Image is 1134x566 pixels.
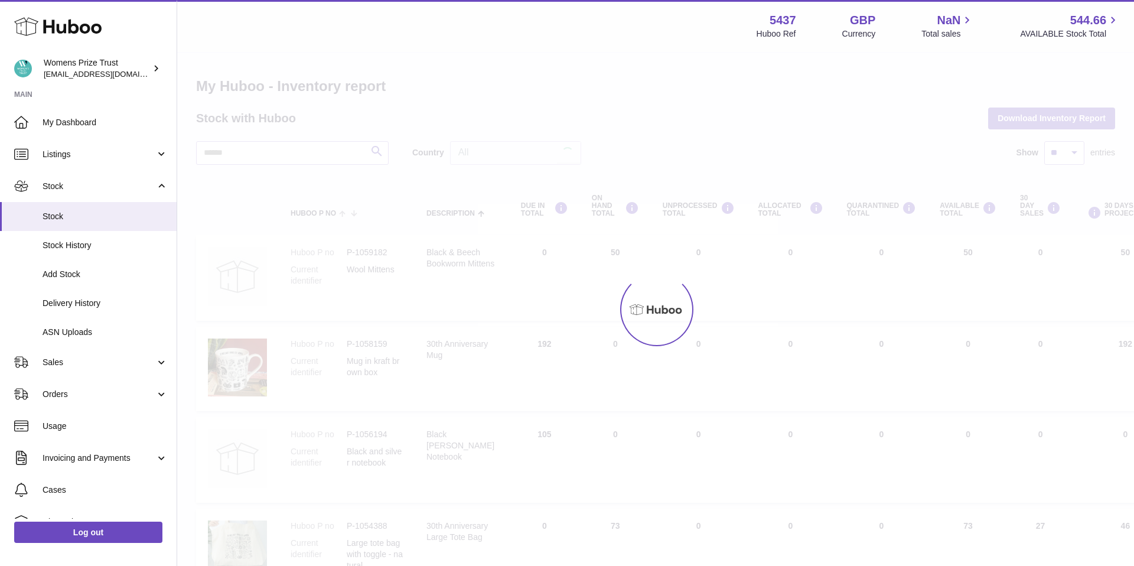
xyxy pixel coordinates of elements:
span: Listings [43,149,155,160]
div: Womens Prize Trust [44,57,150,80]
span: Cases [43,484,168,496]
div: Currency [842,28,876,40]
span: Add Stock [43,269,168,280]
span: [EMAIL_ADDRESS][DOMAIN_NAME] [44,69,174,79]
span: My Dashboard [43,117,168,128]
span: Invoicing and Payments [43,453,155,464]
span: NaN [937,12,960,28]
strong: GBP [850,12,875,28]
strong: 5437 [770,12,796,28]
span: Orders [43,389,155,400]
span: Sales [43,357,155,368]
span: Stock [43,211,168,222]
img: info@womensprizeforfiction.co.uk [14,60,32,77]
a: 544.66 AVAILABLE Stock Total [1020,12,1120,40]
a: Log out [14,522,162,543]
span: AVAILABLE Stock Total [1020,28,1120,40]
span: 544.66 [1070,12,1106,28]
span: Delivery History [43,298,168,309]
span: Total sales [921,28,974,40]
a: NaN Total sales [921,12,974,40]
div: Huboo Ref [757,28,796,40]
span: Stock History [43,240,168,251]
span: Channels [43,516,168,528]
span: ASN Uploads [43,327,168,338]
span: Usage [43,421,168,432]
span: Stock [43,181,155,192]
